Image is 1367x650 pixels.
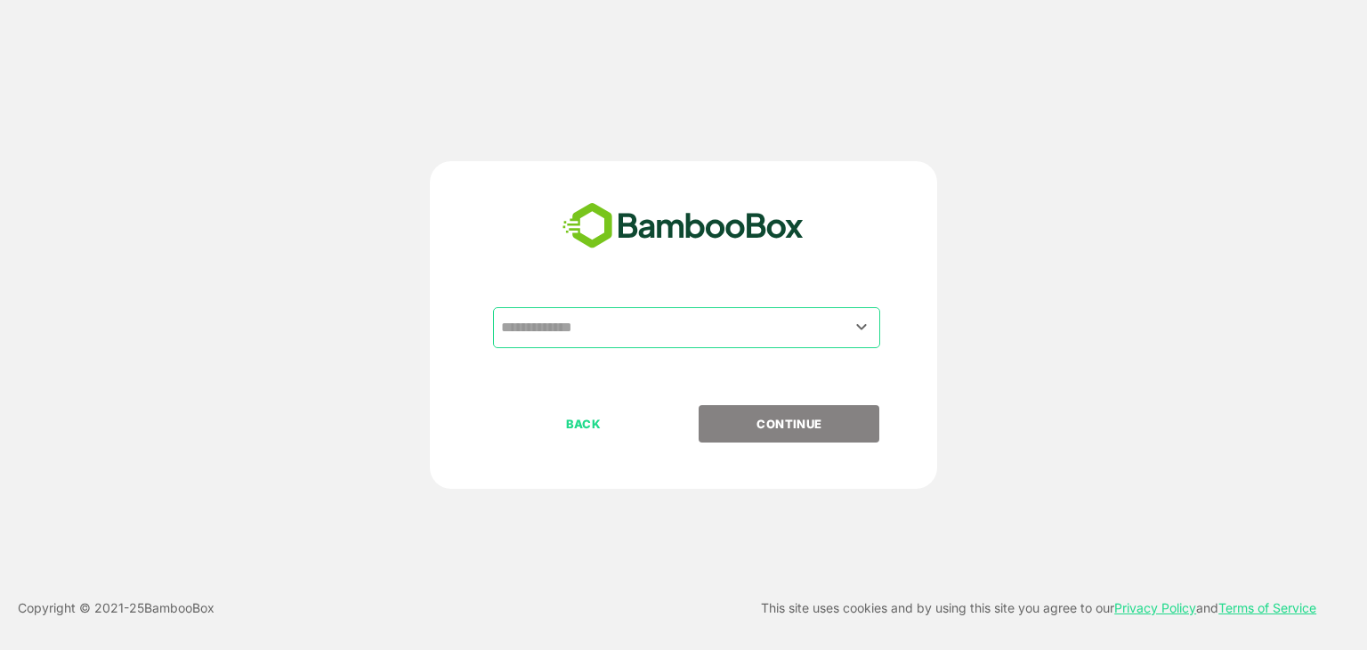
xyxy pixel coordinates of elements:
img: bamboobox [553,197,813,256]
a: Privacy Policy [1114,600,1196,615]
p: Copyright © 2021- 25 BambooBox [18,597,214,619]
button: Open [850,315,874,339]
p: BACK [495,414,673,434]
button: BACK [493,405,674,443]
p: This site uses cookies and by using this site you agree to our and [761,597,1316,619]
p: CONTINUE [700,414,878,434]
button: CONTINUE [699,405,879,443]
a: Terms of Service [1218,600,1316,615]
